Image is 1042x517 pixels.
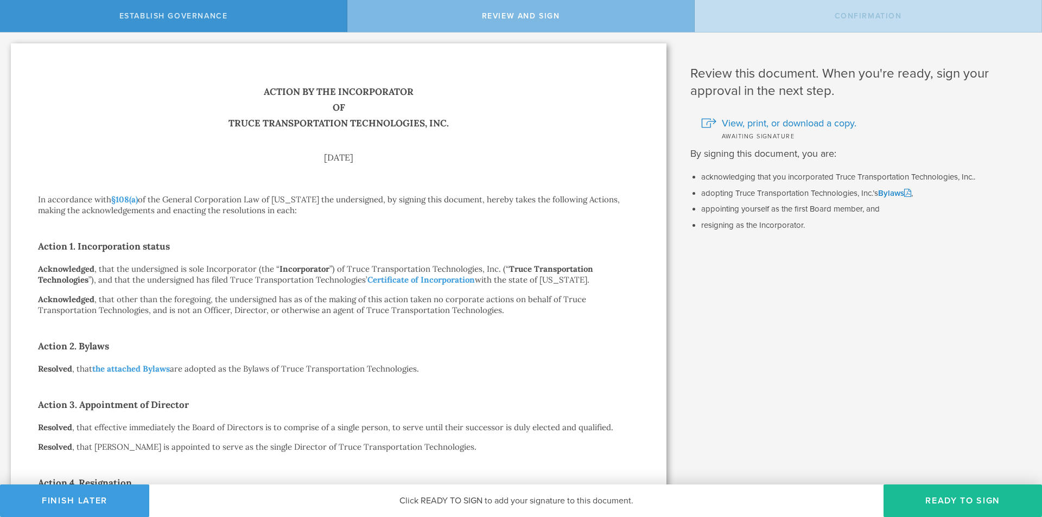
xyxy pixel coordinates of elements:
strong: Truce Transportation Technologies [38,264,593,285]
p: , that effective immediately the Board of Directors is to comprise of a single person, to serve u... [38,422,639,433]
strong: Acknowledged [38,264,94,274]
li: adopting Truce Transportation Technologies, Inc.’s , [701,188,1026,199]
p: In accordance with of the General Corporation Law of [US_STATE] the undersigned, by signing this ... [38,194,639,216]
strong: Resolved [38,363,72,374]
a: the attached Bylaws [92,363,170,374]
h2: Action 2. Bylaws [38,337,639,355]
div: [DATE] [38,153,639,162]
span: Review and Sign [482,11,560,21]
h1: Action by the Incorporator of Truce Transportation Technologies, Inc. [38,84,639,131]
a: §108(a) [111,194,138,205]
p: , that [PERSON_NAME] is appointed to serve as the single Director of Truce Transportation Technol... [38,442,639,452]
p: , that other than the foregoing, the undersigned has as of the making of this action taken no cor... [38,294,639,316]
strong: Incorporator [279,264,329,274]
h2: Action 4. Resignation [38,474,639,492]
a: Certificate of Incorporation [367,275,475,285]
iframe: Chat Widget [988,432,1042,484]
h2: Action 1. Incorporation status [38,238,639,255]
p: , that are adopted as the Bylaws of Truce Transportation Technologies. [38,363,639,374]
p: , that the undersigned is sole Incorporator (the “ ”) of Truce Transportation Technologies, Inc. ... [38,264,639,285]
span: Confirmation [835,11,902,21]
div: Awaiting signature [701,130,1026,141]
span: Establish Governance [119,11,228,21]
h1: Review this document. When you're ready, sign your approval in the next step. [690,65,1026,100]
li: resigning as the Incorporator. [701,220,1026,231]
button: Ready to Sign [884,484,1042,517]
h2: Action 3. Appointment of Director [38,396,639,413]
strong: Acknowledged [38,294,94,304]
span: Click READY TO SIGN to add your signature to this document. [399,495,633,506]
strong: Resolved [38,442,72,452]
span: View, print, or download a copy. [722,116,856,130]
strong: Resolved [38,422,72,432]
p: By signing this document, you are: [690,146,1026,161]
li: appointing yourself as the first Board member, and [701,204,1026,215]
li: acknowledging that you incorporated Truce Transportation Technologies, Inc.. [701,172,1026,183]
a: Bylaws [878,188,911,198]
